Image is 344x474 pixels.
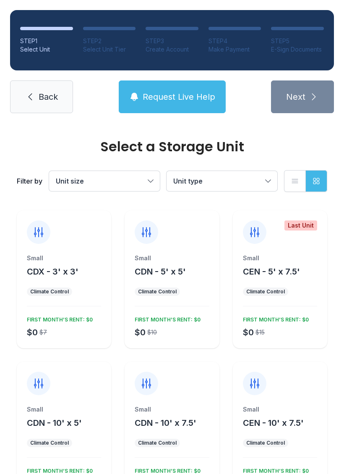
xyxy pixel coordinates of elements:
div: Create Account [146,45,198,54]
button: Unit size [49,171,160,191]
span: Unit type [173,177,203,185]
div: $7 [39,328,47,337]
div: FIRST MONTH’S RENT: $0 [240,313,309,323]
div: Climate Control [138,288,177,295]
div: Small [135,405,209,414]
button: CDN - 10' x 5' [27,417,82,429]
div: E-Sign Documents [271,45,324,54]
div: STEP 3 [146,37,198,45]
div: Climate Control [138,440,177,446]
div: STEP 5 [271,37,324,45]
div: Select a Storage Unit [17,140,327,153]
div: Last Unit [284,220,317,231]
div: Small [27,405,101,414]
div: Select Unit [20,45,73,54]
div: STEP 2 [83,37,136,45]
div: $0 [27,326,38,338]
span: Unit size [56,177,84,185]
div: Climate Control [30,288,69,295]
div: FIRST MONTH’S RENT: $0 [23,313,93,323]
span: CDN - 10' x 7.5' [135,418,196,428]
div: Climate Control [246,440,285,446]
div: Small [243,254,317,262]
div: Climate Control [30,440,69,446]
button: CEN - 10' x 7.5' [243,417,304,429]
div: $0 [243,326,254,338]
button: CDX - 3' x 3' [27,266,78,277]
span: CDN - 5' x 5' [135,267,186,277]
div: STEP 1 [20,37,73,45]
span: Back [39,91,58,103]
div: $10 [147,328,157,337]
span: Next [286,91,305,103]
span: Request Live Help [143,91,215,103]
div: $15 [255,328,265,337]
div: Small [27,254,101,262]
div: Climate Control [246,288,285,295]
button: CDN - 10' x 7.5' [135,417,196,429]
span: CEN - 10' x 7.5' [243,418,304,428]
span: CEN - 5' x 7.5' [243,267,300,277]
div: Small [135,254,209,262]
div: $0 [135,326,146,338]
div: Small [243,405,317,414]
div: FIRST MONTH’S RENT: $0 [131,313,201,323]
button: CEN - 5' x 7.5' [243,266,300,277]
button: CDN - 5' x 5' [135,266,186,277]
span: CDN - 10' x 5' [27,418,82,428]
div: Select Unit Tier [83,45,136,54]
div: Make Payment [208,45,261,54]
span: CDX - 3' x 3' [27,267,78,277]
button: Unit type [167,171,277,191]
div: Filter by [17,176,42,186]
div: STEP 4 [208,37,261,45]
